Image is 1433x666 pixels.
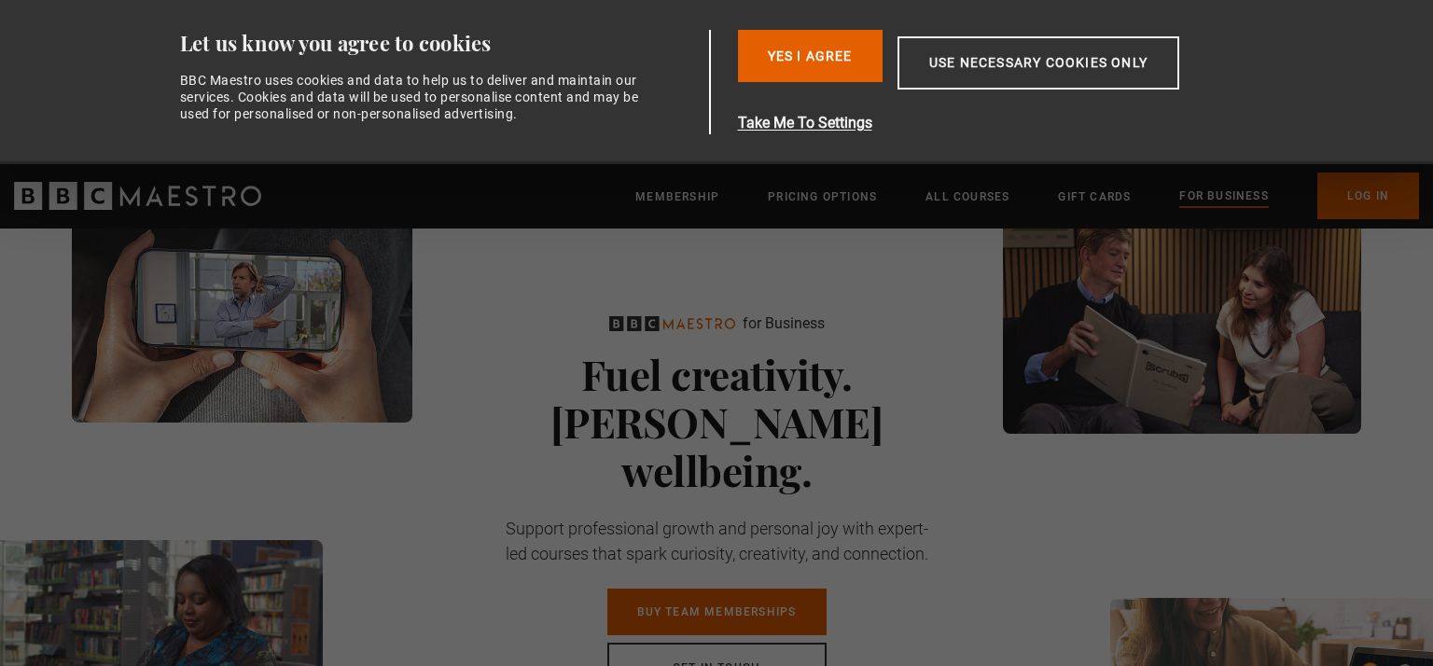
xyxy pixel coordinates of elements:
[768,187,877,206] a: Pricing Options
[180,30,703,57] div: Let us know you agree to cookies
[925,187,1009,206] a: All Courses
[607,589,827,635] a: Buy Team Memberships
[738,30,883,82] button: Yes I Agree
[897,36,1179,90] button: Use necessary cookies only
[743,312,825,335] p: for Business
[497,350,936,493] h1: Fuel creativity. [PERSON_NAME] wellbeing.
[180,72,650,123] div: BBC Maestro uses cookies and data to help us to deliver and maintain our services. Cookies and da...
[1317,173,1419,219] a: Log In
[738,112,1268,134] button: Take Me To Settings
[497,516,936,566] p: Support professional growth and personal joy with expert-led courses that spark curiosity, creati...
[609,316,735,331] svg: BBC Maestro
[1058,187,1131,206] a: Gift Cards
[635,187,719,206] a: Membership
[14,182,261,210] svg: BBC Maestro
[635,173,1419,219] nav: Primary
[1179,187,1268,207] a: For business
